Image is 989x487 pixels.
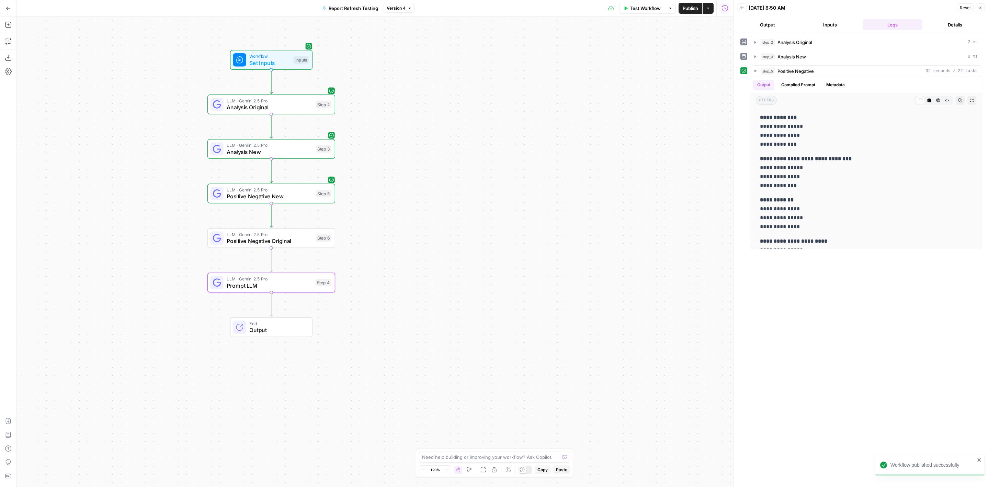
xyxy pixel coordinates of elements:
span: 120% [430,467,440,473]
div: LLM · Gemini 2.5 ProAnalysis NewStep 3 [207,139,335,159]
span: LLM · Gemini 2.5 Pro [227,231,312,237]
button: Output [753,80,774,90]
button: 32 seconds / 22 tasks [750,66,982,77]
span: Positive Negative Original [227,237,312,245]
span: Copy [537,467,548,473]
button: Report Refresh Testing [318,3,382,14]
span: Workflow [249,53,290,59]
button: Version 4 [384,4,415,13]
button: Inputs [800,19,860,30]
span: Positive Negative [777,68,814,75]
button: close [977,457,982,463]
div: 32 seconds / 22 tasks [750,77,982,249]
span: Positive Negative New [227,192,312,200]
div: LLM · Gemini 2.5 ProPositive Negative OriginalStep 6 [207,228,335,248]
span: Analysis Original [227,103,312,111]
span: 0 ms [968,54,978,60]
span: LLM · Gemini 2.5 Pro [227,142,312,148]
button: Copy [535,465,550,474]
div: Step 2 [316,101,332,108]
div: LLM · Gemini 2.5 ProPrompt LLMStep 4 [207,273,335,292]
button: Publish [679,3,702,14]
button: Metadata [822,80,849,90]
button: Reset [957,3,974,12]
span: Publish [683,5,698,12]
span: 32 seconds / 22 tasks [926,68,978,74]
span: Output [249,326,305,334]
div: Inputs [294,56,309,64]
g: Edge from step_2 to step_3 [270,114,272,138]
span: step_3 [761,53,775,60]
div: LLM · Gemini 2.5 ProAnalysis OriginalStep 2 [207,95,335,114]
span: Paste [556,467,567,473]
div: Step 3 [316,145,332,153]
span: LLM · Gemini 2.5 Pro [227,276,312,282]
div: WorkflowSet InputsInputs [207,50,335,70]
button: Paste [553,465,570,474]
div: Step 4 [315,279,331,286]
span: LLM · Gemini 2.5 Pro [227,187,312,193]
g: Edge from step_5 to step_6 [270,203,272,227]
button: Details [925,19,985,30]
g: Edge from step_3 to step_5 [270,159,272,183]
button: Logs [863,19,922,30]
span: Reset [960,5,971,11]
span: step_5 [761,68,775,75]
div: Step 6 [316,234,332,242]
span: Analysis Original [777,39,812,46]
div: Step 5 [316,190,332,197]
div: EndOutput [207,317,335,337]
button: 2 ms [750,37,982,48]
g: Edge from step_4 to end [270,292,272,316]
span: LLM · Gemini 2.5 Pro [227,97,312,104]
span: string [756,96,777,105]
span: 2 ms [968,39,978,45]
span: Set Inputs [249,59,290,67]
span: Analysis New [777,53,806,60]
button: Test Workflow [619,3,665,14]
div: Workflow published successfully [890,462,975,468]
span: Test Workflow [630,5,661,12]
span: step_2 [761,39,775,46]
g: Edge from step_6 to step_4 [270,248,272,272]
button: 0 ms [750,51,982,62]
button: Output [738,19,797,30]
span: End [249,320,305,326]
button: Compiled Prompt [777,80,819,90]
span: Version 4 [387,5,406,11]
span: Prompt LLM [227,281,312,290]
span: Analysis New [227,148,312,156]
g: Edge from start to step_2 [270,69,272,93]
span: Report Refresh Testing [329,5,378,12]
div: LLM · Gemini 2.5 ProPositive Negative NewStep 5 [207,184,335,203]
